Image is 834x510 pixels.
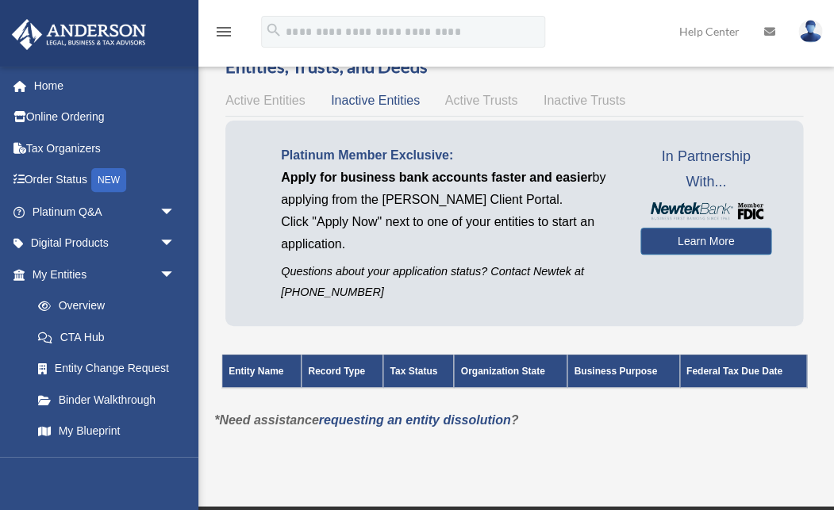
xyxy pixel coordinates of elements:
[567,355,679,388] th: Business Purpose
[281,262,617,301] p: Questions about your application status? Contact Newtek at [PHONE_NUMBER]
[22,384,190,416] a: Binder Walkthrough
[302,355,383,388] th: Record Type
[11,259,190,290] a: My Entitiesarrow_drop_down
[11,228,198,259] a: Digital Productsarrow_drop_down
[281,211,617,255] p: Click "Apply Now" next to one of your entities to start an application.
[281,171,592,184] span: Apply for business bank accounts faster and easier
[640,144,771,194] span: In Partnership With...
[159,259,190,291] span: arrow_drop_down
[222,355,302,388] th: Entity Name
[22,290,183,322] a: Overview
[22,447,190,478] a: Tax Due Dates
[454,355,567,388] th: Organization State
[281,167,617,211] p: by applying from the [PERSON_NAME] Client Portal.
[22,416,190,447] a: My Blueprint
[22,321,190,353] a: CTA Hub
[214,22,233,41] i: menu
[640,228,771,255] a: Learn More
[265,21,282,39] i: search
[11,164,198,197] a: Order StatusNEW
[445,94,518,107] span: Active Trusts
[11,132,198,164] a: Tax Organizers
[383,355,454,388] th: Tax Status
[11,196,198,228] a: Platinum Q&Aarrow_drop_down
[798,20,822,43] img: User Pic
[214,28,233,41] a: menu
[281,144,617,167] p: Platinum Member Exclusive:
[22,353,190,385] a: Entity Change Request
[159,228,190,260] span: arrow_drop_down
[7,19,151,50] img: Anderson Advisors Platinum Portal
[544,94,625,107] span: Inactive Trusts
[679,355,806,388] th: Federal Tax Due Date
[648,202,763,219] img: NewtekBankLogoSM.png
[91,168,126,192] div: NEW
[331,94,420,107] span: Inactive Entities
[159,196,190,228] span: arrow_drop_down
[214,413,518,427] em: *Need assistance ?
[319,413,511,427] a: requesting an entity dissolution
[11,70,198,102] a: Home
[225,94,305,107] span: Active Entities
[11,102,198,133] a: Online Ordering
